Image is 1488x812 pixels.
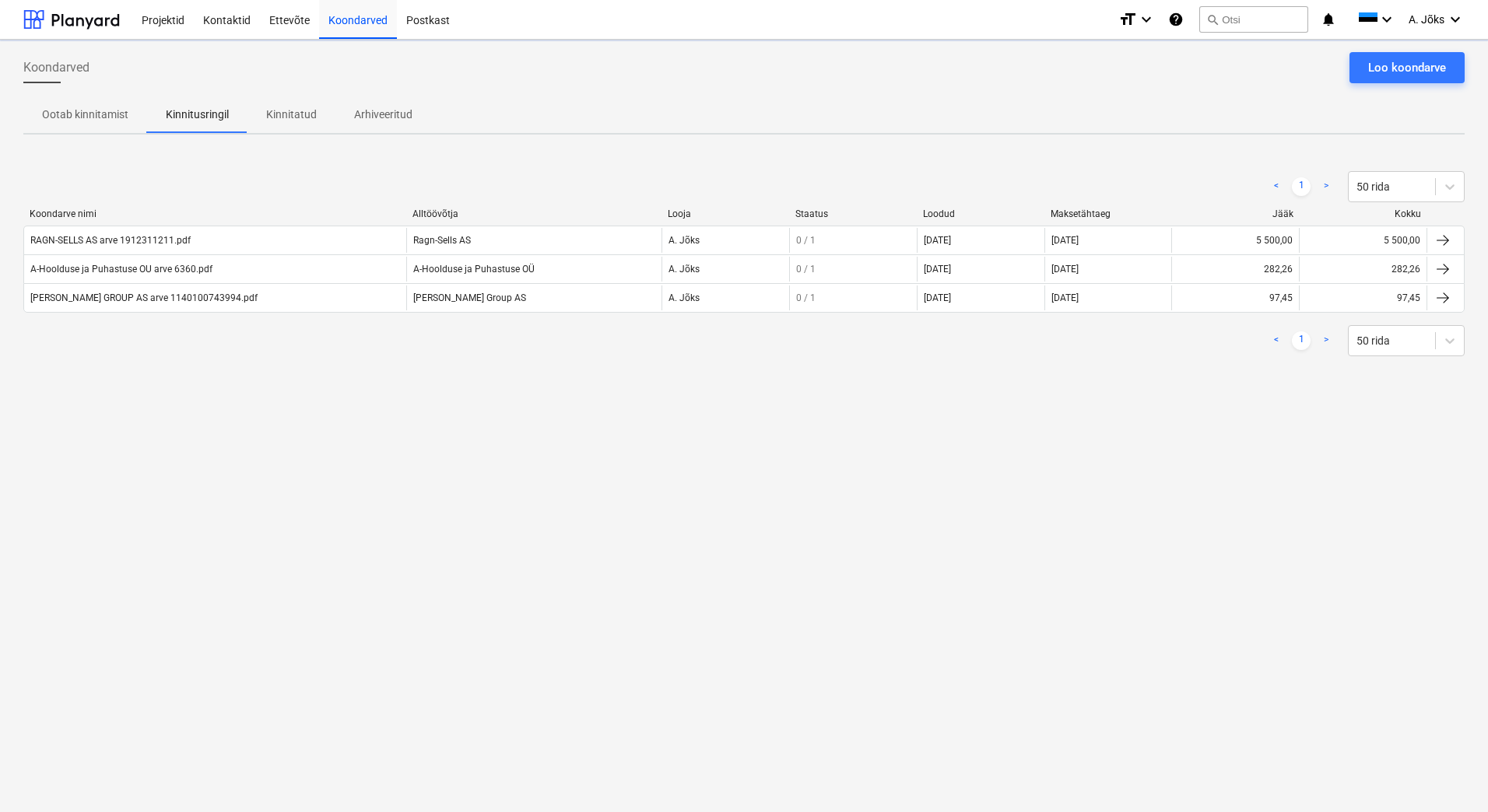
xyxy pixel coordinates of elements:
[1267,177,1286,196] a: Previous page
[1199,6,1308,33] button: Otsi
[1317,177,1335,196] a: Next page
[1409,13,1444,26] span: A. Jõks
[1269,292,1293,303] div: 97,45
[30,264,212,275] div: A-Hoolduse ja Puhastuse OU arve 6360.pdf
[30,208,400,219] div: Koondarve nimi
[1397,292,1420,303] div: 97,45
[412,208,655,219] div: Alltöövõtja
[30,235,191,246] div: RAGN-SELLS AS arve 1912311211.pdf
[1377,10,1396,29] i: keyboard_arrow_down
[1264,264,1293,275] div: 282,26
[1168,10,1184,29] i: Abikeskus
[1044,228,1172,253] div: [DATE]
[1292,331,1311,350] a: Page 1 is your current page
[1317,331,1335,350] a: Next page
[1178,208,1293,219] div: Jääk
[1137,10,1156,29] i: keyboard_arrow_down
[924,235,951,246] div: [DATE]
[1292,177,1311,196] a: Page 1 is your current page
[796,264,816,275] span: 0 / 1
[406,228,662,253] div: Ragn-Sells AS
[1391,264,1420,275] div: 282,26
[406,257,662,282] div: A-Hoolduse ja Puhastuse OÜ
[796,292,816,303] span: 0 / 1
[1206,13,1219,26] span: search
[668,208,783,219] div: Looja
[662,285,789,310] div: A. Jõks
[1446,10,1465,29] i: keyboard_arrow_down
[1306,208,1421,219] div: Kokku
[23,58,89,77] span: Koondarved
[795,208,911,219] div: Staatus
[266,107,317,123] p: Kinnitatud
[1384,235,1420,246] div: 5 500,00
[1321,10,1336,29] i: notifications
[354,107,412,123] p: Arhiveeritud
[796,235,816,246] span: 0 / 1
[42,107,128,123] p: Ootab kinnitamist
[166,107,229,123] p: Kinnitusringil
[1044,285,1172,310] div: [DATE]
[662,228,789,253] div: A. Jõks
[1051,208,1166,219] div: Maksetähtaeg
[1410,737,1488,812] iframe: Chat Widget
[30,292,258,303] div: [PERSON_NAME] GROUP AS arve 1140100743994.pdf
[662,257,789,282] div: A. Jõks
[924,264,951,275] div: [DATE]
[1267,331,1286,350] a: Previous page
[1349,52,1465,83] button: Loo koondarve
[1256,235,1293,246] div: 5 500,00
[1368,58,1446,78] div: Loo koondarve
[1044,257,1172,282] div: [DATE]
[406,285,662,310] div: [PERSON_NAME] Group AS
[924,292,951,303] div: [DATE]
[1118,10,1137,29] i: format_size
[923,208,1038,219] div: Loodud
